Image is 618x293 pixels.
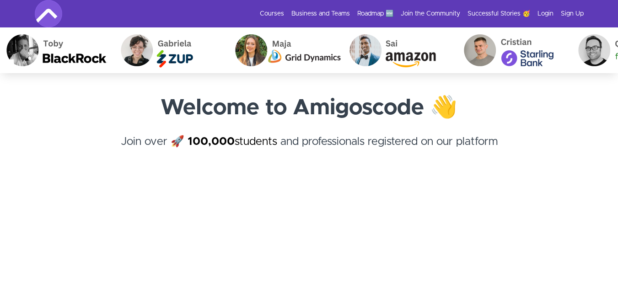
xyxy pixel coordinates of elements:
[188,136,235,147] strong: 100,000
[343,27,457,73] img: Sai
[561,9,584,18] a: Sign Up
[260,9,284,18] a: Courses
[35,133,584,166] h4: Join over 🚀 and professionals registered on our platform
[291,9,350,18] a: Business and Teams
[457,27,571,73] img: Cristian
[114,27,228,73] img: Gabriela
[161,97,457,119] strong: Welcome to Amigoscode 👋
[537,9,554,18] a: Login
[401,9,460,18] a: Join the Community
[228,27,343,73] img: Maja
[468,9,530,18] a: Successful Stories 🥳
[188,136,277,147] a: 100,000students
[357,9,393,18] a: Roadmap 🆕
